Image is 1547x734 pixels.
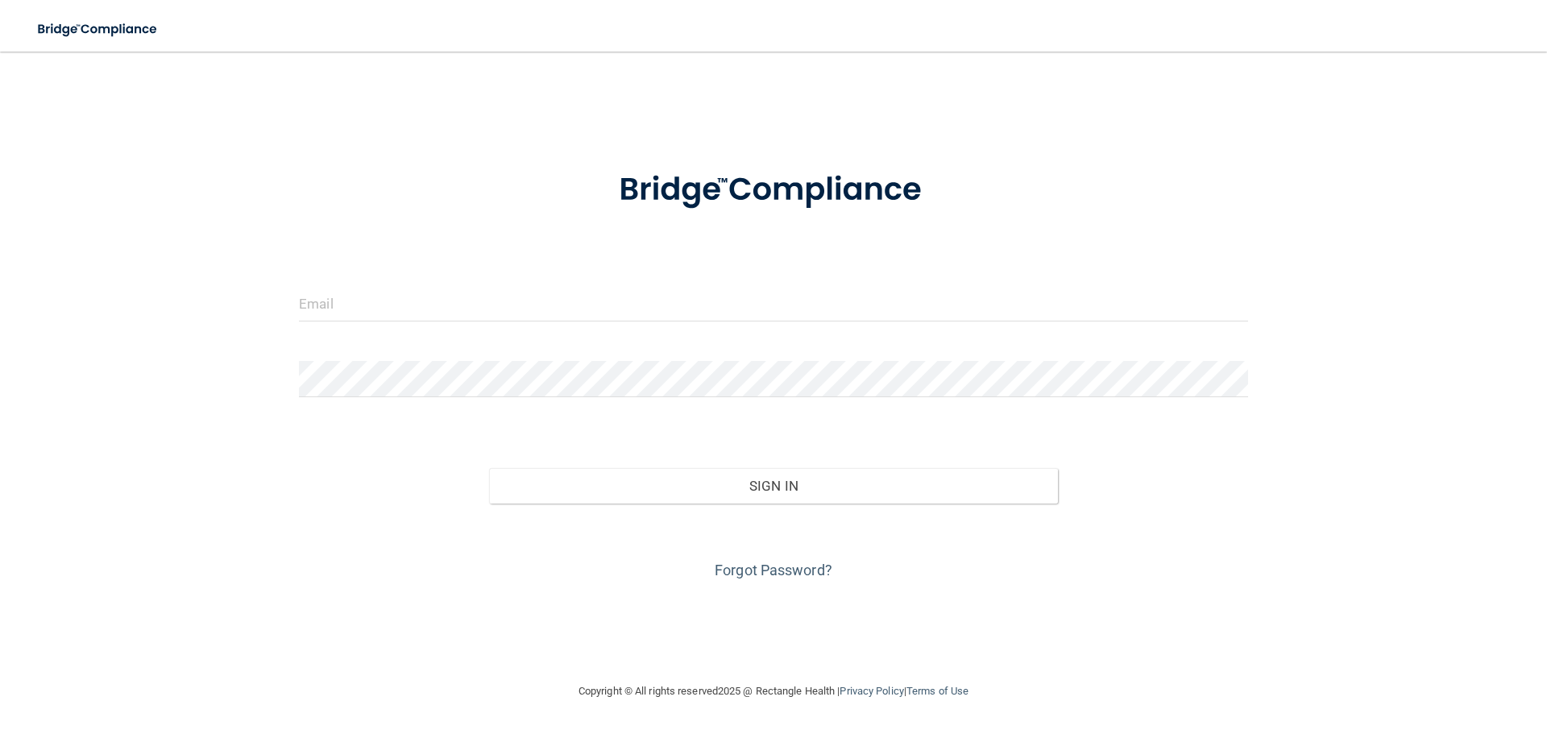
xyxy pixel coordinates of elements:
[840,685,903,697] a: Privacy Policy
[479,666,1068,717] div: Copyright © All rights reserved 2025 @ Rectangle Health | |
[489,468,1059,504] button: Sign In
[24,13,172,46] img: bridge_compliance_login_screen.278c3ca4.svg
[715,562,832,578] a: Forgot Password?
[586,148,961,232] img: bridge_compliance_login_screen.278c3ca4.svg
[299,285,1248,321] input: Email
[906,685,968,697] a: Terms of Use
